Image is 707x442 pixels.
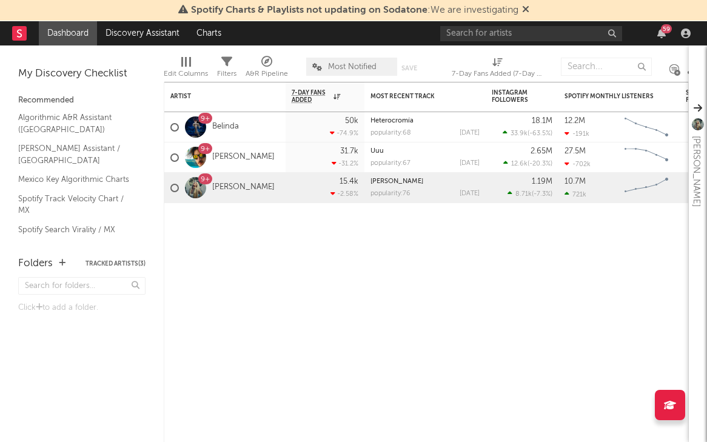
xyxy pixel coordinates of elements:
[191,5,518,15] span: : We are investigating
[561,58,652,76] input: Search...
[370,148,480,155] div: Uuu
[452,52,543,87] div: 7-Day Fans Added (7-Day Fans Added)
[191,5,427,15] span: Spotify Charts & Playlists not updating on Sodatone
[565,93,655,100] div: Spotify Monthly Listeners
[330,190,358,198] div: -2.58 %
[565,160,591,168] div: -702k
[508,190,552,198] div: ( )
[503,129,552,137] div: ( )
[619,112,674,142] svg: Chart title
[85,261,146,267] button: Tracked Artists(3)
[292,89,330,104] span: 7-Day Fans Added
[492,89,534,104] div: Instagram Followers
[18,223,133,236] a: Spotify Search Virality / MX
[531,147,552,155] div: 2.65M
[18,67,146,81] div: My Discovery Checklist
[39,21,97,45] a: Dashboard
[188,21,230,45] a: Charts
[370,93,461,100] div: Most Recent Track
[370,160,410,167] div: popularity: 67
[565,117,585,125] div: 12.2M
[522,5,529,15] span: Dismiss
[511,130,528,137] span: 33.9k
[340,178,358,186] div: 15.4k
[164,52,208,87] div: Edit Columns
[18,142,133,167] a: [PERSON_NAME] Assistant / [GEOGRAPHIC_DATA]
[370,130,411,136] div: popularity: 68
[246,67,288,81] div: A&R Pipeline
[330,129,358,137] div: -74.9 %
[565,130,589,138] div: -191k
[529,161,551,167] span: -20.3 %
[657,28,666,38] button: 59
[532,178,552,186] div: 1.19M
[370,178,423,185] a: [PERSON_NAME]
[170,93,261,100] div: Artist
[661,24,672,33] div: 59
[18,192,133,217] a: Spotify Track Velocity Chart / MX
[328,63,377,71] span: Most Notified
[503,159,552,167] div: ( )
[370,118,480,124] div: Heterocromía
[18,173,133,186] a: Mexico Key Algorithmic Charts
[18,93,146,108] div: Recommended
[401,65,417,72] button: Save
[689,136,703,207] div: [PERSON_NAME]
[565,178,586,186] div: 10.7M
[460,160,480,167] div: [DATE]
[619,173,674,203] svg: Chart title
[217,52,236,87] div: Filters
[370,190,410,197] div: popularity: 76
[534,191,551,198] span: -7.3 %
[212,122,239,132] a: Belinda
[511,161,528,167] span: 12.6k
[565,190,586,198] div: 721k
[246,52,288,87] div: A&R Pipeline
[532,117,552,125] div: 18.1M
[370,178,480,185] div: COSITA LINDA
[460,130,480,136] div: [DATE]
[18,111,133,136] a: Algorithmic A&R Assistant ([GEOGRAPHIC_DATA])
[332,159,358,167] div: -31.2 %
[97,21,188,45] a: Discovery Assistant
[212,182,275,193] a: [PERSON_NAME]
[370,148,384,155] a: Uuu
[565,147,586,155] div: 27.5M
[212,152,275,162] a: [PERSON_NAME]
[18,277,146,295] input: Search for folders...
[340,147,358,155] div: 31.7k
[452,67,543,81] div: 7-Day Fans Added (7-Day Fans Added)
[515,191,532,198] span: 8.71k
[217,67,236,81] div: Filters
[18,256,53,271] div: Folders
[345,117,358,125] div: 50k
[619,142,674,173] svg: Chart title
[440,26,622,41] input: Search for artists
[164,67,208,81] div: Edit Columns
[370,118,414,124] a: Heterocromía
[529,130,551,137] span: -63.5 %
[460,190,480,197] div: [DATE]
[18,301,146,315] div: Click to add a folder.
